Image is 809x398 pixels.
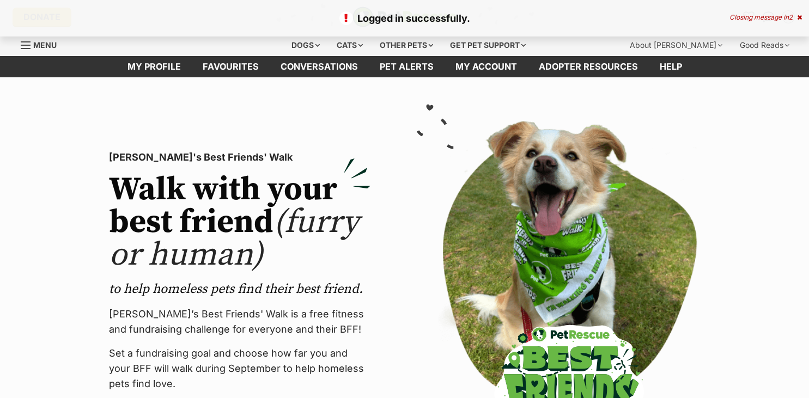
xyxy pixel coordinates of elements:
[109,174,370,272] h2: Walk with your best friend
[109,202,359,275] span: (furry or human)
[109,307,370,337] p: [PERSON_NAME]’s Best Friends' Walk is a free fitness and fundraising challenge for everyone and t...
[329,34,370,56] div: Cats
[372,34,441,56] div: Other pets
[528,56,649,77] a: Adopter resources
[117,56,192,77] a: My profile
[445,56,528,77] a: My account
[649,56,693,77] a: Help
[270,56,369,77] a: conversations
[369,56,445,77] a: Pet alerts
[21,34,64,54] a: Menu
[109,150,370,165] p: [PERSON_NAME]'s Best Friends' Walk
[442,34,533,56] div: Get pet support
[284,34,327,56] div: Dogs
[732,34,797,56] div: Good Reads
[33,40,57,50] span: Menu
[109,346,370,391] p: Set a fundraising goal and choose how far you and your BFF will walk during September to help hom...
[192,56,270,77] a: Favourites
[622,34,730,56] div: About [PERSON_NAME]
[109,280,370,298] p: to help homeless pets find their best friend.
